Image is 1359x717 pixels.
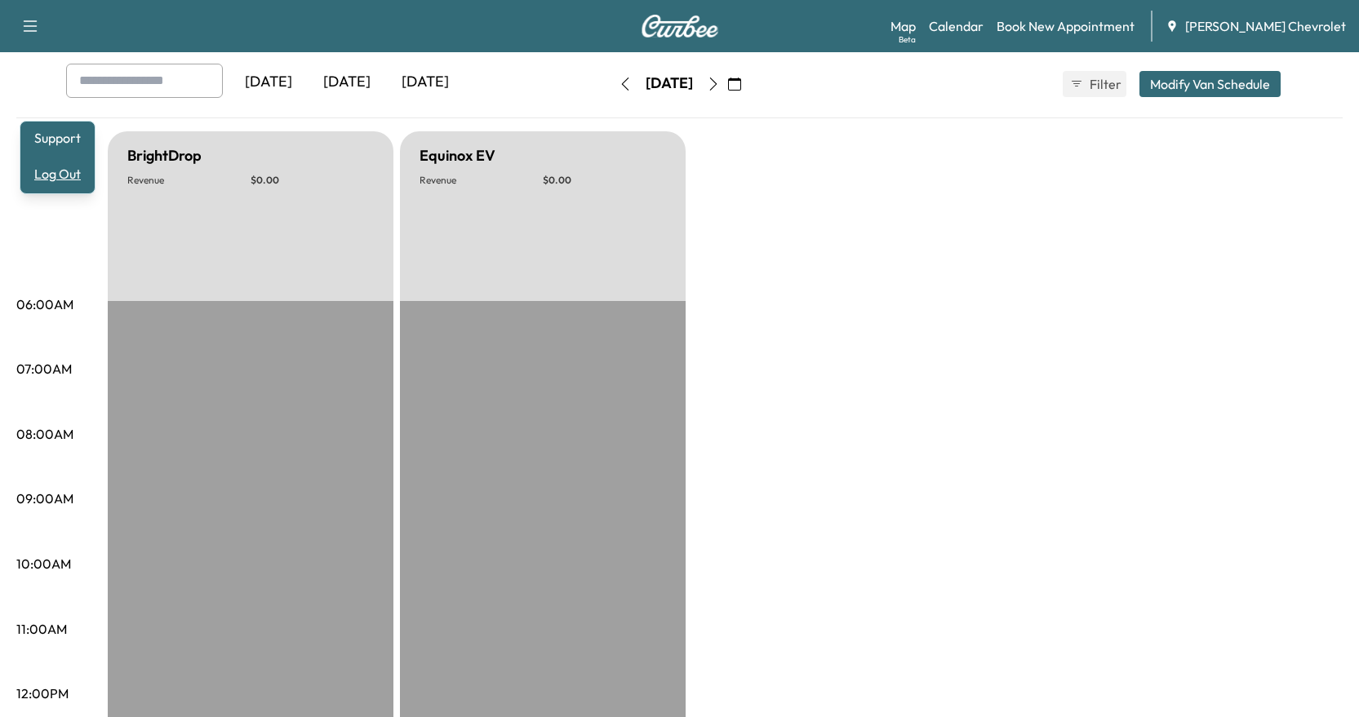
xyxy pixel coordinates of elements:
p: Revenue [127,174,251,187]
a: Calendar [929,16,984,36]
a: MapBeta [890,16,916,36]
p: 10:00AM [16,554,71,573]
p: 06:00AM [16,294,73,314]
button: Filter [1063,71,1126,97]
p: 11:00AM [16,619,67,639]
p: 09:00AM [16,489,73,508]
div: [DATE] [646,73,693,94]
div: [DATE] [386,64,464,101]
a: Support [27,128,88,148]
button: Modify Van Schedule [1139,71,1281,97]
p: 12:00PM [16,684,69,703]
img: Curbee Logo [641,15,719,38]
h5: Equinox EV [420,144,495,167]
p: $ 0.00 [543,174,666,187]
span: Filter [1090,74,1119,94]
div: Beta [899,33,916,46]
span: [PERSON_NAME] Chevrolet [1185,16,1346,36]
p: 08:00AM [16,424,73,444]
p: 07:00AM [16,359,72,378]
div: [DATE] [308,64,386,101]
div: [DATE] [229,64,308,101]
h5: BrightDrop [127,144,202,167]
a: Book New Appointment [997,16,1135,36]
button: Log Out [27,161,88,187]
p: $ 0.00 [251,174,374,187]
p: Revenue [420,174,543,187]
